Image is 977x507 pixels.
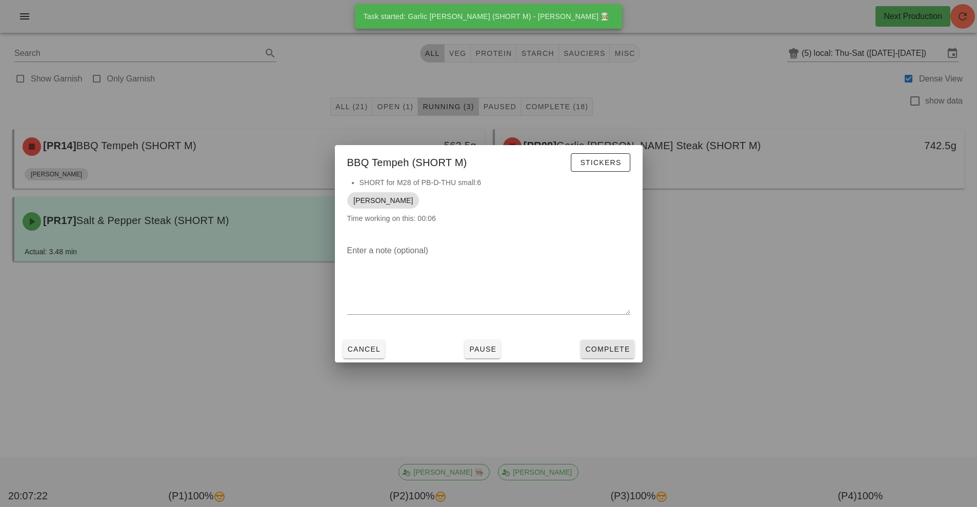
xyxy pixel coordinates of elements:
[347,345,381,353] span: Cancel
[580,158,621,167] span: Stickers
[585,345,630,353] span: Complete
[469,345,496,353] span: Pause
[335,177,643,234] div: Time working on this: 00:06
[571,153,630,172] button: Stickers
[360,177,630,188] li: SHORT for M28 of PB-D-THU small:6
[353,192,413,209] span: [PERSON_NAME]
[581,340,634,358] button: Complete
[335,145,643,177] div: BBQ Tempeh (SHORT M)
[343,340,385,358] button: Cancel
[465,340,501,358] button: Pause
